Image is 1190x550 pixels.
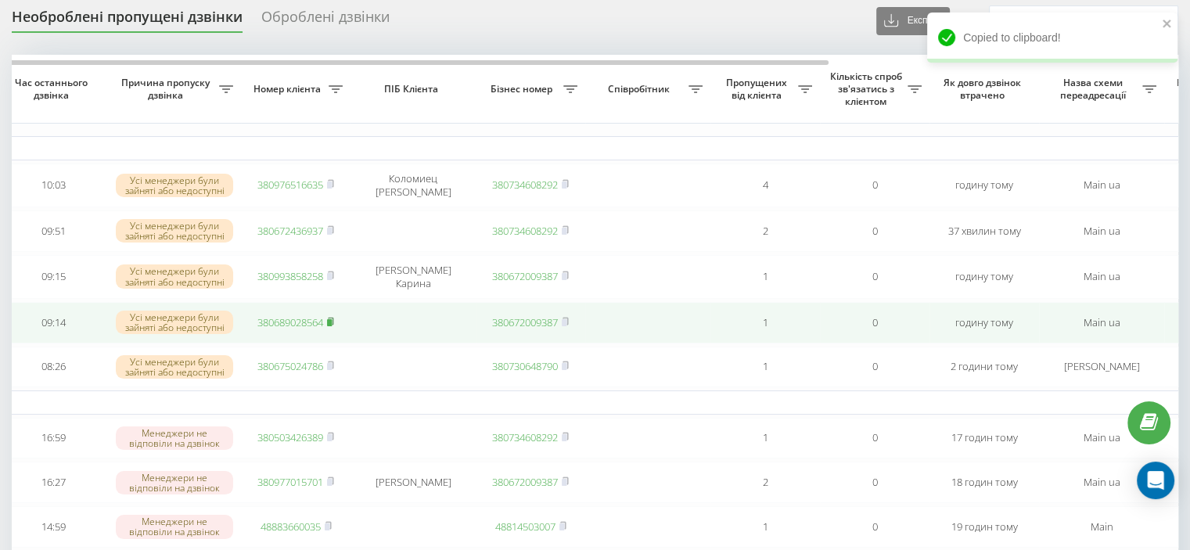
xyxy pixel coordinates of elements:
td: 0 [820,462,929,503]
td: Main [1039,506,1164,548]
a: 380730648790 [492,359,558,373]
a: 380734608292 [492,430,558,444]
td: 1 [710,506,820,548]
td: 2 години тому [929,347,1039,388]
td: Main ua [1039,462,1164,503]
div: Open Intercom Messenger [1137,462,1174,499]
span: ПІБ Клієнта [364,83,462,95]
td: 17 годин тому [929,418,1039,459]
td: Коломиец [PERSON_NAME] [351,164,476,207]
td: [PERSON_NAME] [1039,347,1164,388]
div: Необроблені пропущені дзвінки [12,9,243,33]
div: Менеджери не відповіли на дзвінок [116,515,233,538]
a: 48814503007 [495,519,555,534]
td: [PERSON_NAME] Карина [351,255,476,299]
td: 0 [820,164,929,207]
a: 380689028564 [257,315,323,329]
span: Назва схеми переадресації [1047,77,1142,101]
td: годину тому [929,302,1039,343]
td: Main ua [1039,210,1164,252]
a: 380734608292 [492,178,558,192]
div: Copied to clipboard! [927,13,1177,63]
td: 18 годин тому [929,462,1039,503]
span: Як довго дзвінок втрачено [942,77,1026,101]
td: 0 [820,418,929,459]
td: 0 [820,210,929,252]
span: Кількість спроб зв'язатись з клієнтом [828,70,908,107]
td: Main ua [1039,302,1164,343]
div: Менеджери не відповіли на дзвінок [116,426,233,450]
a: 380672436937 [257,224,323,238]
span: Причина пропуску дзвінка [116,77,219,101]
span: Час останнього дзвінка [11,77,95,101]
td: 2 [710,462,820,503]
a: 380672009387 [492,315,558,329]
a: 380672009387 [492,269,558,283]
td: 1 [710,302,820,343]
td: Main ua [1039,418,1164,459]
a: 48883660035 [261,519,321,534]
div: Усі менеджери були зайняті або недоступні [116,174,233,197]
div: Усі менеджери були зайняті або недоступні [116,311,233,334]
div: Усі менеджери були зайняті або недоступні [116,219,233,243]
td: 0 [820,347,929,388]
td: 2 [710,210,820,252]
td: 1 [710,255,820,299]
span: Співробітник [593,83,688,95]
a: 380993858258 [257,269,323,283]
button: close [1162,17,1173,32]
div: Менеджери не відповіли на дзвінок [116,471,233,494]
button: Експорт [876,7,950,35]
td: Main ua [1039,255,1164,299]
div: Усі менеджери були зайняті або недоступні [116,264,233,288]
td: 0 [820,255,929,299]
td: 4 [710,164,820,207]
td: 0 [820,506,929,548]
div: Усі менеджери були зайняті або недоступні [116,355,233,379]
span: Бізнес номер [484,83,563,95]
td: [PERSON_NAME] [351,462,476,503]
a: 380976516635 [257,178,323,192]
td: 37 хвилин тому [929,210,1039,252]
a: 380503426389 [257,430,323,444]
a: 380734608292 [492,224,558,238]
a: 380977015701 [257,475,323,489]
td: 1 [710,418,820,459]
td: Main ua [1039,164,1164,207]
td: 0 [820,302,929,343]
td: 19 годин тому [929,506,1039,548]
td: годину тому [929,164,1039,207]
td: годину тому [929,255,1039,299]
a: 380675024786 [257,359,323,373]
div: Оброблені дзвінки [261,9,390,33]
a: 380672009387 [492,475,558,489]
span: Номер клієнта [249,83,329,95]
td: 1 [710,347,820,388]
span: Пропущених від клієнта [718,77,798,101]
